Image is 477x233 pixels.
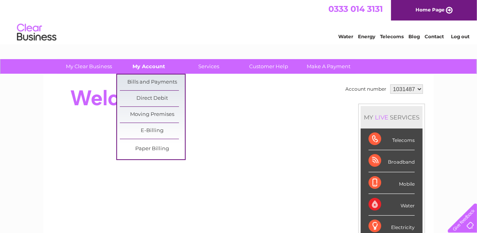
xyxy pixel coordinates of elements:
a: My Account [117,59,182,74]
a: Services [177,59,242,74]
div: MY SERVICES [361,106,423,129]
a: Make A Payment [296,59,361,74]
div: Clear Business is a trading name of Verastar Limited (registered in [GEOGRAPHIC_DATA] No. 3667643... [53,4,425,38]
a: Contact [425,34,444,39]
div: Mobile [369,172,415,194]
a: Water [338,34,353,39]
div: Broadband [369,150,415,172]
td: Account number [343,82,388,96]
div: LIVE [373,114,390,121]
a: Log out [451,34,470,39]
div: Telecoms [369,129,415,150]
a: Bills and Payments [120,75,185,90]
a: Telecoms [380,34,404,39]
a: Direct Debit [120,91,185,106]
img: logo.png [17,21,57,45]
a: Energy [358,34,375,39]
div: Water [369,194,415,216]
a: Blog [408,34,420,39]
a: My Clear Business [57,59,122,74]
a: Customer Help [237,59,302,74]
a: Paper Billing [120,141,185,157]
a: 0333 014 3131 [328,4,383,14]
a: E-Billing [120,123,185,139]
a: Moving Premises [120,107,185,123]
